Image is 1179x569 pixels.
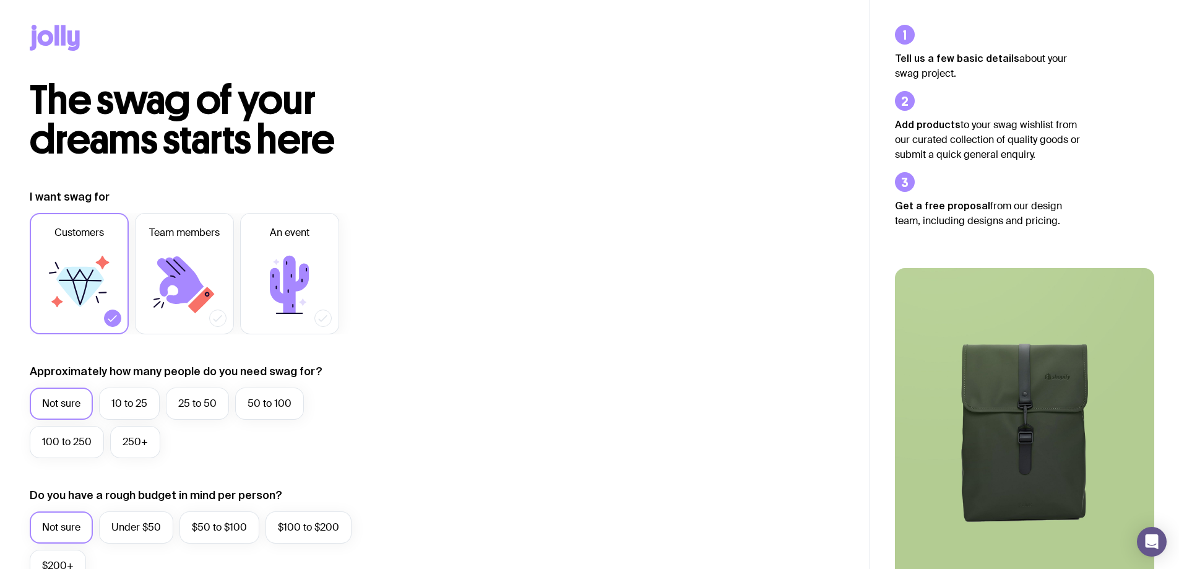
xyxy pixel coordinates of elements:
[895,51,1081,81] p: about your swag project.
[99,388,160,420] label: 10 to 25
[895,198,1081,228] p: from our design team, including designs and pricing.
[30,488,282,503] label: Do you have a rough budget in mind per person?
[179,511,259,544] label: $50 to $100
[30,426,104,458] label: 100 to 250
[1137,527,1167,557] div: Open Intercom Messenger
[110,426,160,458] label: 250+
[149,225,220,240] span: Team members
[895,119,961,130] strong: Add products
[895,200,990,211] strong: Get a free proposal
[235,388,304,420] label: 50 to 100
[54,225,104,240] span: Customers
[895,53,1019,64] strong: Tell us a few basic details
[30,364,322,379] label: Approximately how many people do you need swag for?
[30,76,335,164] span: The swag of your dreams starts here
[30,388,93,420] label: Not sure
[895,117,1081,162] p: to your swag wishlist from our curated collection of quality goods or submit a quick general enqu...
[30,511,93,544] label: Not sure
[99,511,173,544] label: Under $50
[266,511,352,544] label: $100 to $200
[270,225,309,240] span: An event
[30,189,110,204] label: I want swag for
[166,388,229,420] label: 25 to 50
